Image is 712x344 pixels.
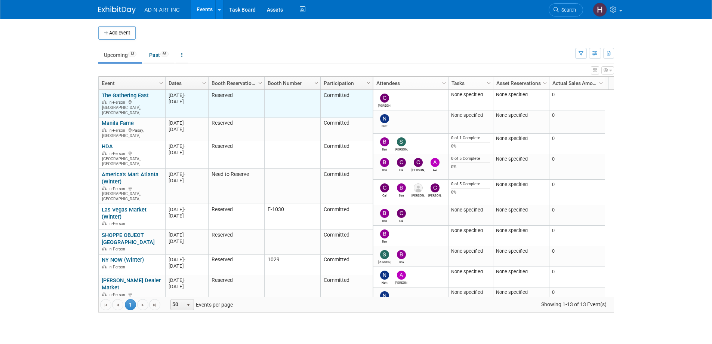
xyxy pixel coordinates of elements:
[496,156,528,162] span: None specified
[102,120,134,127] a: Manila Fame
[169,263,205,269] div: [DATE]
[320,275,373,310] td: Committed
[108,151,127,156] span: In-Person
[378,146,391,151] div: Ben Petersen
[312,77,320,88] a: Column Settings
[541,77,549,88] a: Column Settings
[431,183,440,192] img: Carol Salmon
[549,205,605,226] td: 0
[376,77,443,89] a: Attendees
[169,283,205,290] div: [DATE]
[256,77,264,88] a: Column Settings
[264,255,320,275] td: 1029
[451,92,490,98] div: None specified
[451,207,490,213] div: None specified
[549,287,605,308] td: 0
[102,232,155,246] a: SHOPPE OBJECT [GEOGRAPHIC_DATA]
[98,26,136,40] button: Add Event
[102,186,107,190] img: In-Person Event
[149,299,160,310] a: Go to the last page
[320,90,373,118] td: Committed
[169,143,205,149] div: [DATE]
[485,77,493,88] a: Column Settings
[169,232,205,238] div: [DATE]
[496,112,528,118] span: None specified
[102,277,161,291] a: [PERSON_NAME] Dealer Market
[102,77,160,89] a: Event
[451,248,490,254] div: None specified
[201,80,207,86] span: Column Settings
[169,277,205,283] div: [DATE]
[320,141,373,169] td: Committed
[158,80,164,86] span: Column Settings
[169,120,205,126] div: [DATE]
[137,299,148,310] a: Go to the next page
[185,302,191,308] span: select
[549,3,583,16] a: Search
[140,302,146,308] span: Go to the next page
[102,206,147,220] a: Las Vegas Market (Winter)
[102,292,107,296] img: In-Person Event
[184,207,185,212] span: -
[169,149,205,156] div: [DATE]
[169,77,203,89] a: Dates
[108,265,127,270] span: In-Person
[496,289,528,295] span: None specified
[380,158,389,167] img: Ben Petersen
[378,238,391,243] div: Ben Petersen
[366,80,372,86] span: Column Settings
[145,7,180,13] span: AD-N-ART INC
[102,99,162,115] div: [GEOGRAPHIC_DATA], [GEOGRAPHIC_DATA]
[161,299,240,310] span: Events per page
[208,90,264,118] td: Reserved
[102,92,149,99] a: The Gathering East
[451,112,490,118] div: None specified
[208,141,264,169] td: Reserved
[598,80,604,86] span: Column Settings
[451,156,490,161] div: 0 of 5 Complete
[108,292,127,297] span: In-Person
[378,167,391,172] div: Ben Petersen
[324,77,368,89] a: Participation
[549,180,605,205] td: 0
[496,136,528,141] span: None specified
[102,151,107,155] img: In-Person Event
[102,221,107,225] img: In-Person Event
[451,228,490,234] div: None specified
[100,299,111,310] a: Go to the first page
[431,158,440,167] img: Avi Pisarevsky
[549,154,605,180] td: 0
[496,92,528,97] span: None specified
[320,255,373,275] td: Committed
[200,77,208,88] a: Column Settings
[364,77,373,88] a: Column Settings
[102,150,162,167] div: [GEOGRAPHIC_DATA], [GEOGRAPHIC_DATA]
[451,144,490,149] div: 0%
[496,269,528,274] span: None specified
[397,250,406,259] img: Ben Petersen
[395,167,408,172] div: Cal Doroftei
[380,94,389,103] img: Carol Salmon
[451,136,490,141] div: 0 of 1 Complete
[549,90,605,110] td: 0
[380,114,389,123] img: Natt Pisarevsky
[320,169,373,204] td: Committed
[496,248,528,254] span: None specified
[112,299,123,310] a: Go to the previous page
[108,247,127,252] span: In-Person
[108,100,127,105] span: In-Person
[378,192,391,197] div: Cal Doroftei
[451,289,490,295] div: None specified
[157,77,165,88] a: Column Settings
[184,257,185,262] span: -
[169,206,205,213] div: [DATE]
[451,190,490,195] div: 0%
[184,232,185,238] span: -
[395,146,408,151] div: Steven Ross
[320,229,373,255] td: Committed
[451,269,490,275] div: None specified
[102,291,162,308] div: [GEOGRAPHIC_DATA], [GEOGRAPHIC_DATA]
[397,137,406,146] img: Steven Ross
[549,267,605,287] td: 0
[496,182,528,187] span: None specified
